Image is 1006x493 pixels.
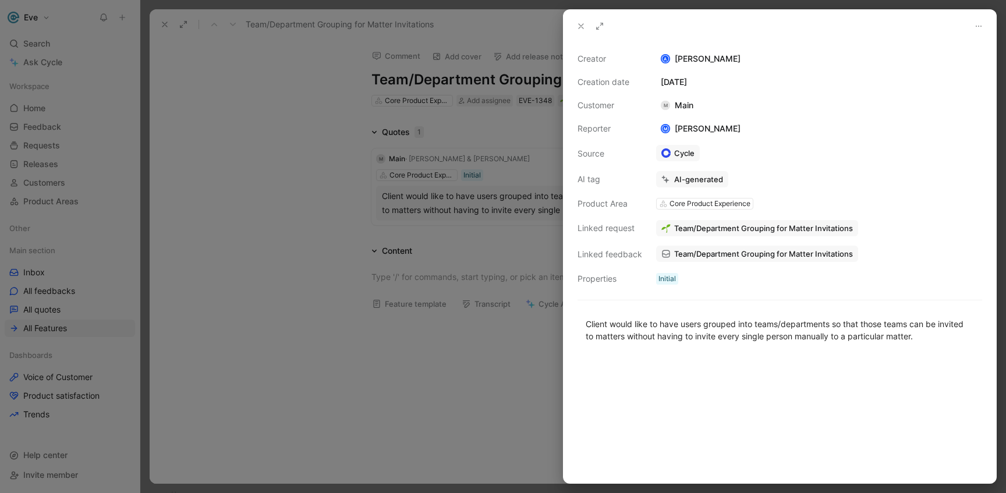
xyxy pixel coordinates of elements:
div: M [661,101,670,110]
div: M [662,125,670,133]
button: 🌱Team/Department Grouping for Matter Invitations [656,220,858,236]
div: [DATE] [656,75,982,89]
div: Core Product Experience [670,198,750,210]
span: Team/Department Grouping for Matter Invitations [674,249,853,259]
div: AI tag [578,172,642,186]
div: [PERSON_NAME] [656,122,745,136]
button: AI-generated [656,171,728,187]
div: AI-generated [674,174,723,185]
div: A [662,55,670,63]
div: Linked feedback [578,247,642,261]
div: [PERSON_NAME] [656,52,982,66]
div: Main [656,98,698,112]
a: Team/Department Grouping for Matter Invitations [656,246,858,262]
div: Creation date [578,75,642,89]
div: Product Area [578,197,642,211]
span: Team/Department Grouping for Matter Invitations [674,223,853,233]
div: Properties [578,272,642,286]
div: Client would like to have users grouped into teams/departments so that those teams can be invited... [586,318,974,342]
div: Reporter [578,122,642,136]
div: Initial [658,273,676,285]
div: Source [578,147,642,161]
div: Customer [578,98,642,112]
div: Creator [578,52,642,66]
img: 🌱 [661,224,671,233]
a: Cycle [656,145,700,161]
div: Linked request [578,221,642,235]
